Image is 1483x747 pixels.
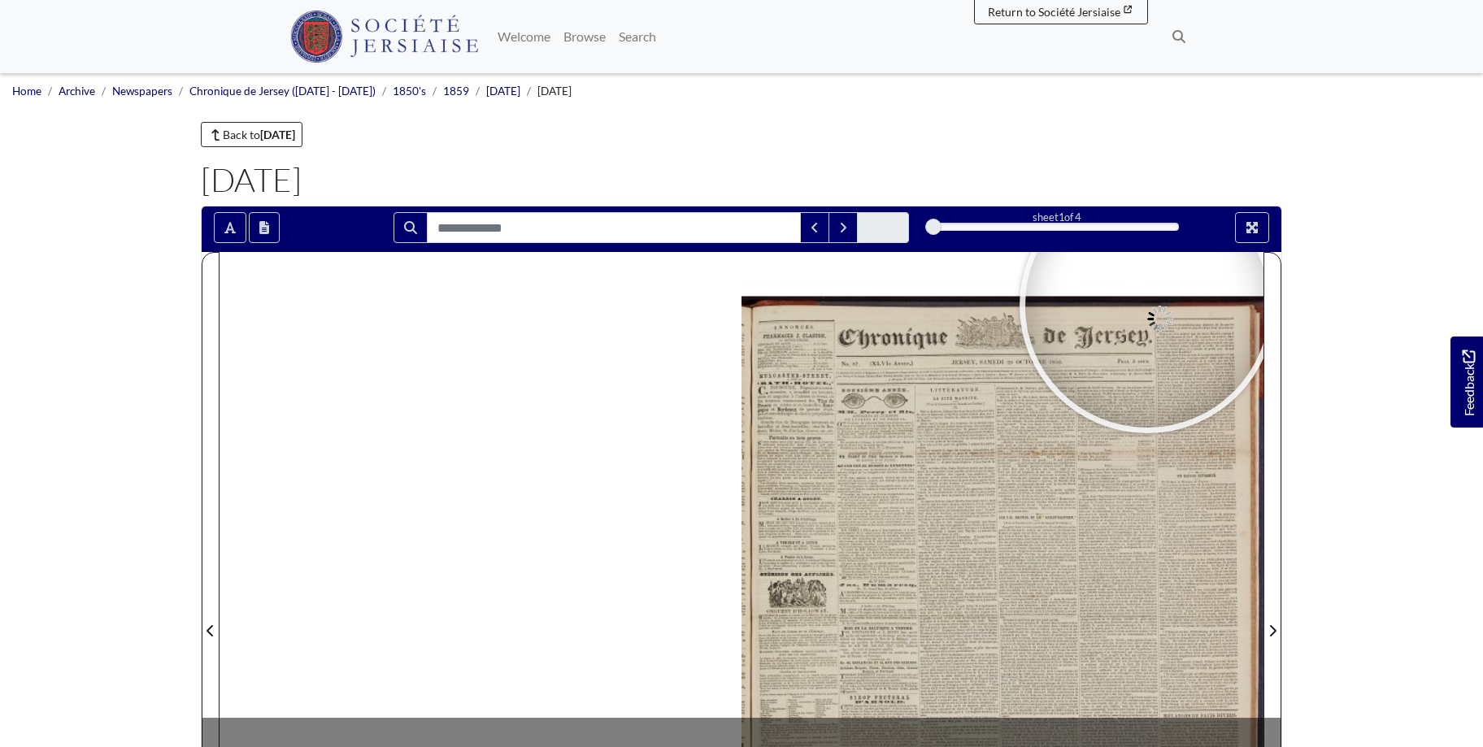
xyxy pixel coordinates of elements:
span: [DATE] [537,85,572,98]
div: sheet of 4 [933,210,1179,225]
a: Chronique de Jersey ([DATE] - [DATE]) [189,85,376,98]
a: 1859 [443,85,469,98]
a: Home [12,85,41,98]
button: Next Match [828,212,858,243]
a: Welcome [491,20,557,53]
span: Return to Société Jersiaise [988,5,1120,19]
a: Newspapers [112,85,172,98]
a: Société Jersiaise logo [290,7,478,67]
img: Société Jersiaise [290,11,478,63]
button: Previous Match [800,212,829,243]
a: Search [612,20,663,53]
a: Would you like to provide feedback? [1450,337,1483,428]
input: Search for [427,212,801,243]
span: 1 [1059,211,1064,224]
strong: [DATE] [260,128,295,141]
h1: [DATE] [201,160,1282,199]
button: Open transcription window [249,212,280,243]
button: Full screen mode [1235,212,1269,243]
button: Search [394,212,428,243]
span: Feedback [1459,350,1478,415]
a: [DATE] [486,85,520,98]
a: Back to[DATE] [201,122,302,147]
a: Browse [557,20,612,53]
a: 1850's [393,85,426,98]
a: Archive [59,85,95,98]
button: Toggle text selection (Alt+T) [214,212,246,243]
